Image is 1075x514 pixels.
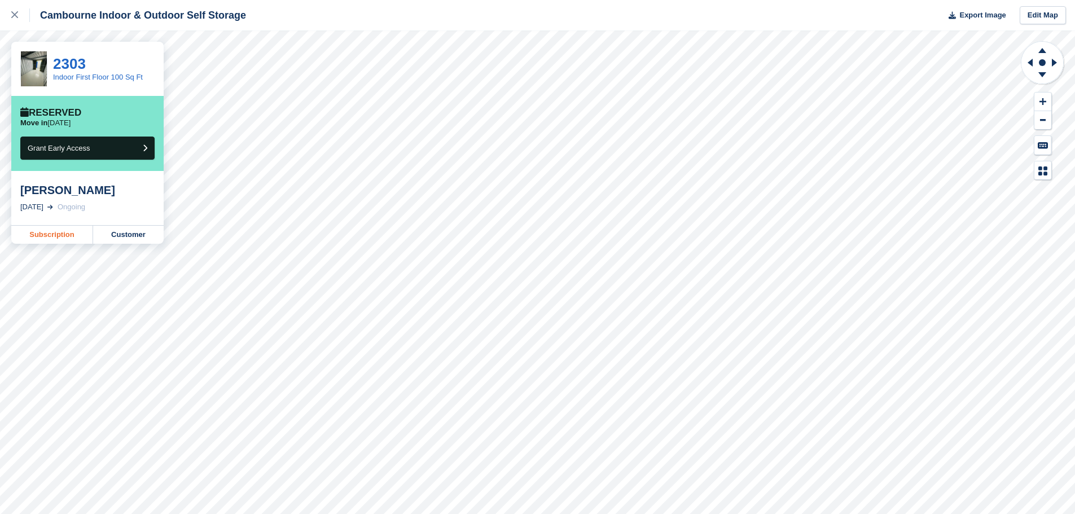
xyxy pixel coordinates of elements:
div: [DATE] [20,201,43,213]
p: [DATE] [20,118,71,128]
a: 2303 [53,55,86,72]
button: Export Image [942,6,1006,25]
button: Grant Early Access [20,137,155,160]
div: [PERSON_NAME] [20,183,155,197]
img: 100sqft%20inside.jpg [21,51,47,86]
button: Zoom Out [1034,111,1051,130]
a: Subscription [11,226,93,244]
span: Export Image [959,10,1006,21]
a: Edit Map [1020,6,1066,25]
button: Zoom In [1034,93,1051,111]
span: Grant Early Access [28,144,90,152]
span: Move in [20,118,47,127]
div: Ongoing [58,201,85,213]
a: Indoor First Floor 100 Sq Ft [53,73,143,81]
button: Map Legend [1034,161,1051,180]
div: Cambourne Indoor & Outdoor Self Storage [30,8,246,22]
button: Keyboard Shortcuts [1034,136,1051,155]
a: Customer [93,226,164,244]
div: Reserved [20,107,81,118]
img: arrow-right-light-icn-cde0832a797a2874e46488d9cf13f60e5c3a73dbe684e267c42b8395dfbc2abf.svg [47,205,53,209]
